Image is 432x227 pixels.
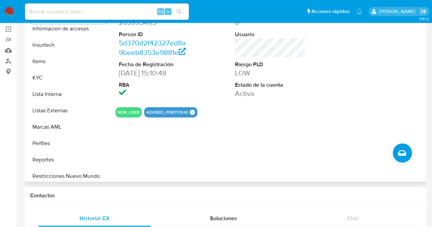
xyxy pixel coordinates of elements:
[235,31,306,38] dt: Usuario
[235,61,306,68] dt: Riesgo PLD
[119,38,186,57] a: 5d370d2f42327ed8a9beeb8353e9881e
[26,53,112,70] button: Items
[235,81,306,89] dt: Estado de la cuenta
[119,68,190,78] dd: [DATE] 15:10:48
[119,81,190,89] dt: RBA
[26,70,112,86] button: KYC
[80,214,109,222] span: Historial CX
[172,7,186,16] button: search-icon
[119,61,190,68] dt: Fecha de Registración
[158,8,163,15] span: Alt
[26,135,112,152] button: Perfiles
[311,8,350,15] span: Accesos rápidos
[420,8,427,15] a: Salir
[26,119,112,135] button: Marcas AML
[357,9,362,14] a: Notificaciones
[119,31,190,38] dt: Person ID
[26,86,112,102] button: Lista Interna
[379,8,417,15] p: agostina.bazzano@mercadolibre.com
[419,16,429,22] span: 3.161.2
[30,192,421,199] h1: Contactos
[210,214,237,222] span: Soluciones
[235,89,306,98] dd: Activa
[26,168,112,184] button: Restricciones Nuevo Mundo
[25,7,189,16] input: Buscar usuario o caso...
[26,37,112,53] button: Insurtech
[26,152,112,168] button: Reportes
[167,8,169,15] span: s
[26,20,112,37] button: Información de accesos
[235,68,306,78] dd: LOW
[26,102,112,119] button: Listas Externas
[347,214,359,222] span: Chat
